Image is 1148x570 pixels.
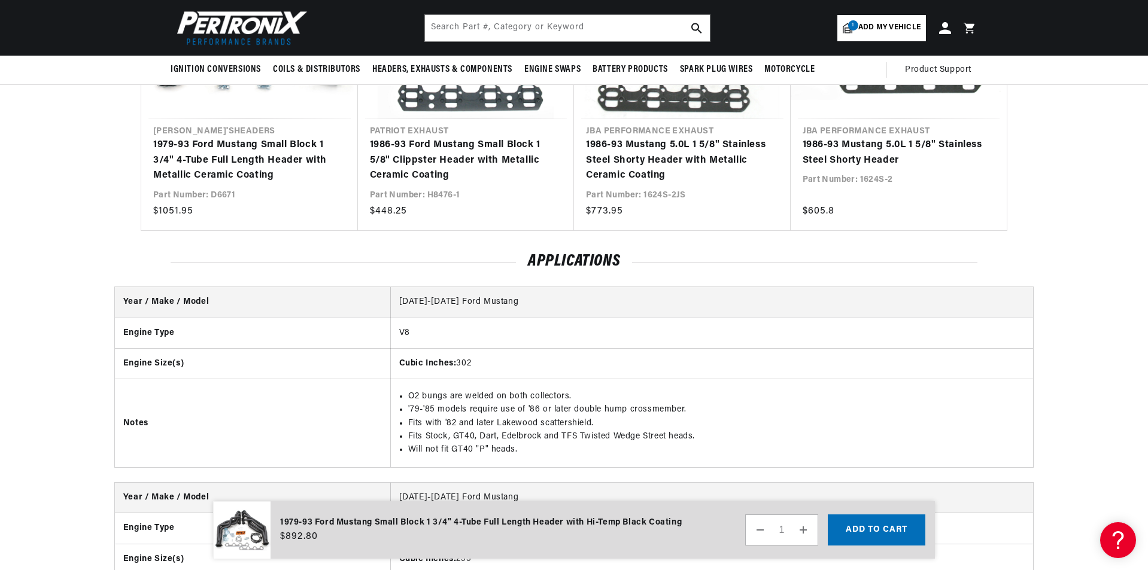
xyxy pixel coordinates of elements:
[408,417,1025,430] li: Fits with '82 and later Lakewood scattershield.
[372,63,512,76] span: Headers, Exhausts & Components
[280,529,318,544] span: $892.80
[524,63,581,76] span: Engine Swaps
[764,63,815,76] span: Motorcycle
[115,483,390,513] th: Year / Make / Model
[153,138,334,184] a: 1979-93 Ford Mustang Small Block 1 3/4" 4-Tube Full Length Header with Metallic Ceramic Coating
[399,554,457,563] strong: Cubic Inches:
[858,22,921,33] span: Add my vehicle
[280,516,682,529] div: 1979-93 Ford Mustang Small Block 1 3/4" 4-Tube Full Length Header with Hi-Temp Black Coating
[848,20,858,31] span: 1
[837,15,926,41] a: 1Add my vehicle
[408,390,1025,403] li: O2 bungs are welded on both collectors.
[390,287,1033,318] td: [DATE]-[DATE] Ford Mustang
[171,63,261,76] span: Ignition Conversions
[115,318,390,348] th: Engine Type
[905,63,971,77] span: Product Support
[115,287,390,318] th: Year / Make / Model
[390,349,1033,379] td: 302
[273,63,360,76] span: Coils & Distributors
[828,514,925,545] button: Add to cart
[213,501,271,559] img: 1979-93 Ford Mustang Small Block 1 3/4" 4-Tube Full Length Header with Hi-Temp Black Coating
[115,349,390,379] th: Engine Size(s)
[587,56,674,84] summary: Battery Products
[115,379,390,467] th: Notes
[680,63,753,76] span: Spark Plug Wires
[370,138,551,184] a: 1986-93 Ford Mustang Small Block 1 5/8" Clippster Header with Metallic Ceramic Coating
[171,255,977,269] h2: Applications
[171,56,267,84] summary: Ignition Conversions
[518,56,587,84] summary: Engine Swaps
[390,483,1033,513] td: [DATE]-[DATE] Ford Mustang
[267,56,366,84] summary: Coils & Distributors
[408,403,1025,416] li: '79-'85 models require use of '86 or later double hump crossmember.
[586,138,767,184] a: 1986-93 Mustang 5.0L 1 5/8" Stainless Steel Shorty Header with Metallic Ceramic Coating
[115,513,390,544] th: Engine Type
[905,56,977,84] summary: Product Support
[390,318,1033,348] td: V8
[408,443,1025,456] li: Will not fit GT40 "P" heads.
[684,15,710,41] button: search button
[408,430,1025,443] li: Fits Stock, GT40, Dart, Edelbrock and TFS Twisted Wedge Street heads.
[425,15,710,41] input: Search Part #, Category or Keyword
[758,56,821,84] summary: Motorcycle
[399,359,457,368] strong: Cubic Inches:
[803,138,983,168] a: 1986-93 Mustang 5.0L 1 5/8" Stainless Steel Shorty Header
[171,7,308,48] img: Pertronix
[366,56,518,84] summary: Headers, Exhausts & Components
[593,63,668,76] span: Battery Products
[674,56,759,84] summary: Spark Plug Wires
